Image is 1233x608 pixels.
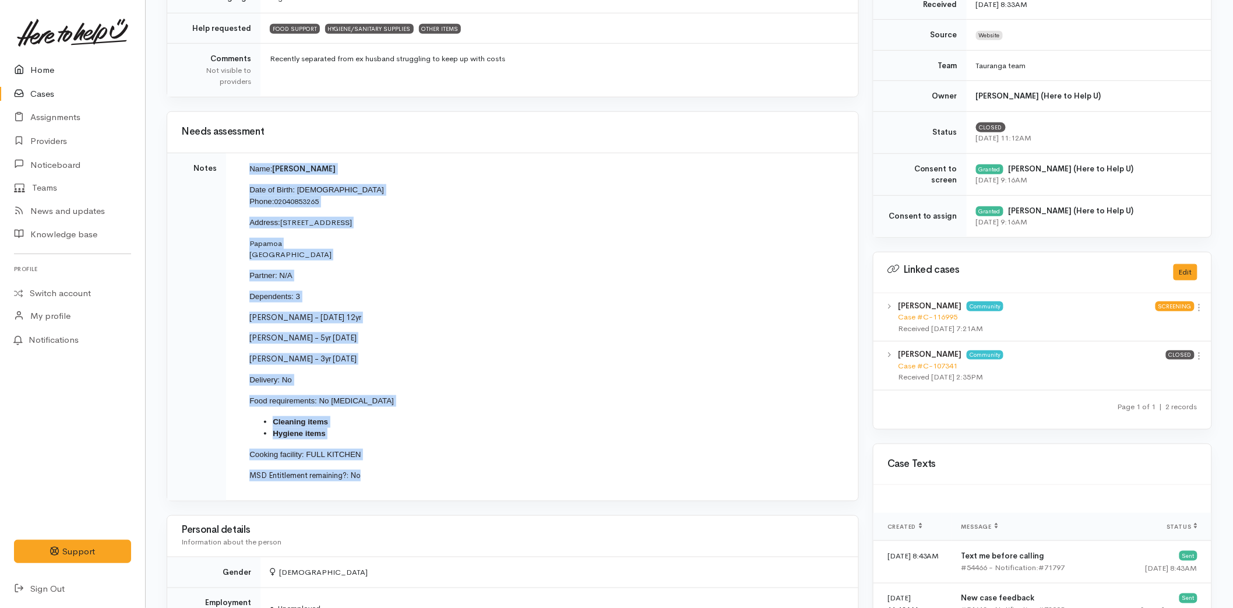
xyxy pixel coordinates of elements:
[167,13,260,44] td: Help requested
[249,271,292,280] span: Partner: N/A
[887,264,1160,276] h3: Linked cases
[1156,301,1195,311] span: Screening
[898,323,1156,335] div: Received [DATE] 7:21AM
[887,523,922,530] span: Created
[249,164,272,173] span: Name:
[270,567,368,577] span: [DEMOGRAPHIC_DATA]
[249,375,292,384] span: Delivery: No
[976,122,1006,132] span: Closed
[249,333,357,343] span: [PERSON_NAME] - 5yr [DATE]
[873,50,967,81] td: Team
[273,429,325,438] span: Hygiene items
[167,557,260,588] td: Gender
[167,153,226,501] td: Notes
[1167,523,1197,530] span: Status
[976,91,1101,101] b: [PERSON_NAME] (Here to Help U)
[976,206,1003,216] div: Granted
[181,126,844,138] h3: Needs assessment
[419,24,462,33] span: OTHER ITEMS
[14,261,131,277] h6: Profile
[873,153,967,195] td: Consent to screen
[249,218,280,227] span: Address:
[976,31,1003,40] span: Website
[325,24,414,33] span: HYGIENE/SANITARY SUPPLIES
[249,185,384,206] span: Date of Birth: [DEMOGRAPHIC_DATA] Phone:
[873,195,967,237] td: Consent to assign
[898,361,957,371] a: Case #C-107341
[976,216,1197,228] div: [DATE] 9:16AM
[976,174,1197,186] div: [DATE] 9:16AM
[873,111,967,153] td: Status
[961,593,1035,603] b: New case feedback
[274,196,319,206] a: 02040853265
[898,301,961,311] b: [PERSON_NAME]
[1119,563,1197,574] div: [DATE] 8:43AM
[898,349,961,359] b: [PERSON_NAME]
[273,164,336,174] span: [PERSON_NAME]
[1009,206,1134,216] b: [PERSON_NAME] (Here to Help U)
[249,396,394,405] span: Food requirements: No [MEDICAL_DATA]
[249,354,357,364] span: [PERSON_NAME] - 3yr [DATE]
[967,350,1003,360] span: Community
[976,132,1197,144] div: [DATE] 11:12AM
[873,81,967,112] td: Owner
[1174,264,1197,281] button: Edit
[1166,350,1195,360] span: Closed
[967,301,1003,311] span: Community
[1179,551,1197,560] div: Sent
[249,217,830,229] p: [STREET_ADDRESS]
[887,459,1197,470] h3: Case Texts
[1009,164,1134,174] b: [PERSON_NAME] (Here to Help U)
[14,540,131,564] button: Support
[181,525,844,536] h3: Personal details
[873,20,967,51] td: Source
[976,164,1003,174] div: Granted
[270,24,320,33] span: FOOD SUPPORT
[898,371,1166,383] div: Received [DATE] 2:35PM
[1118,402,1197,412] small: Page 1 of 1 2 records
[898,312,957,322] a: Case #C-116995
[181,537,281,547] span: Information about the person
[181,65,251,87] div: Not visible to providers
[976,61,1026,71] span: Tauranga team
[249,312,361,322] span: [PERSON_NAME] - [DATE] 12yr
[249,238,830,261] p: Papamoa [GEOGRAPHIC_DATA]
[873,541,952,584] td: [DATE] 8:43AM
[1160,402,1162,412] span: |
[961,562,1100,574] div: #54466 - Notification:#71797
[260,44,858,97] td: Recently separated from ex husband struggling to keep up with costs
[249,292,300,301] span: Dependents: 3
[249,470,361,480] span: MSD Entitlement remaining?: No
[961,551,1045,561] b: Text me before calling
[1179,593,1197,603] div: Sent
[167,44,260,97] td: Comments
[273,417,328,426] span: Cleaning items
[249,450,361,459] span: Cooking facility: FULL KITCHEN
[961,523,998,530] span: Message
